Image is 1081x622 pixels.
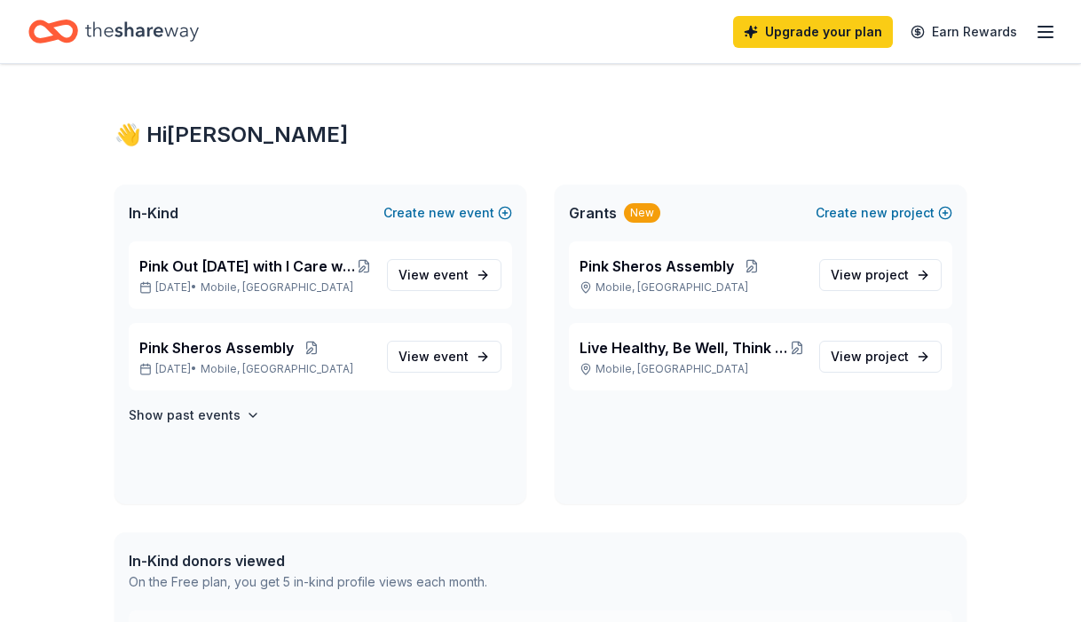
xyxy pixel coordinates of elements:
[816,202,952,224] button: Createnewproject
[433,349,469,364] span: event
[383,202,512,224] button: Createnewevent
[580,337,788,358] span: Live Healthy, Be Well, Think Happy Health and Wellness Festival
[624,203,660,223] div: New
[139,337,294,358] span: Pink Sheros Assembly
[129,550,487,571] div: In-Kind donors viewed
[733,16,893,48] a: Upgrade your plan
[580,280,805,295] p: Mobile, [GEOGRAPHIC_DATA]
[129,405,260,426] button: Show past events
[201,362,353,376] span: Mobile, [GEOGRAPHIC_DATA]
[398,264,469,286] span: View
[831,346,909,367] span: View
[28,11,199,52] a: Home
[398,346,469,367] span: View
[201,280,353,295] span: Mobile, [GEOGRAPHIC_DATA]
[139,280,373,295] p: [DATE] •
[429,202,455,224] span: new
[865,267,909,282] span: project
[569,202,617,224] span: Grants
[433,267,469,282] span: event
[129,202,178,224] span: In-Kind
[819,259,942,291] a: View project
[900,16,1028,48] a: Earn Rewards
[139,362,373,376] p: [DATE] •
[129,571,487,593] div: On the Free plan, you get 5 in-kind profile views each month.
[831,264,909,286] span: View
[114,121,967,149] div: 👋 Hi [PERSON_NAME]
[129,405,241,426] h4: Show past events
[861,202,888,224] span: new
[139,256,355,277] span: Pink Out [DATE] with I Care wYou [MEDICAL_DATA] Awareness
[387,259,501,291] a: View event
[387,341,501,373] a: View event
[580,362,805,376] p: Mobile, [GEOGRAPHIC_DATA]
[819,341,942,373] a: View project
[865,349,909,364] span: project
[580,256,734,277] span: Pink Sheros Assembly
